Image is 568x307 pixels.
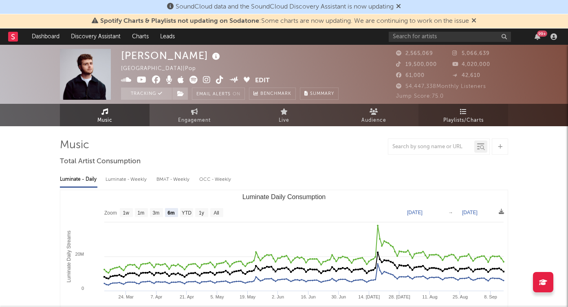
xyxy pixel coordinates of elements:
[443,115,484,125] span: Playlists/Charts
[26,29,65,45] a: Dashboard
[396,51,433,56] span: 2,565,069
[121,49,222,62] div: [PERSON_NAME]
[396,84,486,89] span: 54,447,338 Monthly Listeners
[279,115,289,125] span: Live
[452,73,480,78] span: 42,610
[396,73,425,78] span: 61,000
[106,173,148,186] div: Luminate - Weekly
[138,210,145,216] text: 1m
[126,29,154,45] a: Charts
[242,193,326,200] text: Luminate Daily Consumption
[452,62,490,67] span: 4,020,000
[75,252,84,257] text: 20M
[210,294,224,299] text: 5. May
[176,4,394,10] span: SoundCloud data and the SoundCloud Discovery Assistant is now updating
[121,88,172,100] button: Tracking
[154,29,181,45] a: Leads
[389,32,511,42] input: Search for artists
[123,210,130,216] text: 1w
[100,18,469,24] span: : Some charts are now updating. We are continuing to work on the issue
[178,115,211,125] span: Engagement
[60,173,97,186] div: Luminate - Daily
[361,115,386,125] span: Audience
[121,64,205,74] div: [GEOGRAPHIC_DATA] | Pop
[150,104,239,126] a: Engagement
[396,94,444,99] span: Jump Score: 75.0
[535,33,540,40] button: 99+
[66,230,72,282] text: Luminate Daily Streams
[331,294,346,299] text: 30. Jun
[329,104,418,126] a: Audience
[199,210,204,216] text: 1y
[396,4,401,10] span: Dismiss
[119,294,134,299] text: 24. Mar
[272,294,284,299] text: 2. Jun
[60,104,150,126] a: Music
[104,210,117,216] text: Zoom
[358,294,380,299] text: 14. [DATE]
[388,144,474,150] input: Search by song name or URL
[180,294,194,299] text: 21. Apr
[199,173,232,186] div: OCC - Weekly
[239,104,329,126] a: Live
[422,294,437,299] text: 11. Aug
[249,88,296,100] a: Benchmark
[100,18,259,24] span: Spotify Charts & Playlists not updating on Sodatone
[60,157,141,167] span: Total Artist Consumption
[300,88,339,100] button: Summary
[240,294,256,299] text: 19. May
[462,210,478,215] text: [DATE]
[484,294,497,299] text: 8. Sep
[471,18,476,24] span: Dismiss
[310,92,334,96] span: Summary
[214,210,219,216] text: All
[97,115,112,125] span: Music
[150,294,162,299] text: 7. Apr
[452,51,490,56] span: 5,066,639
[301,294,316,299] text: 16. Jun
[65,29,126,45] a: Discovery Assistant
[407,210,423,215] text: [DATE]
[153,210,160,216] text: 3m
[255,76,270,86] button: Edit
[81,286,84,291] text: 0
[156,173,191,186] div: BMAT - Weekly
[167,210,174,216] text: 6m
[260,89,291,99] span: Benchmark
[537,31,547,37] div: 99 +
[192,88,245,100] button: Email AlertsOn
[448,210,453,215] text: →
[396,62,437,67] span: 19,500,000
[182,210,192,216] text: YTD
[453,294,468,299] text: 25. Aug
[418,104,508,126] a: Playlists/Charts
[233,92,240,96] em: On
[389,294,410,299] text: 28. [DATE]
